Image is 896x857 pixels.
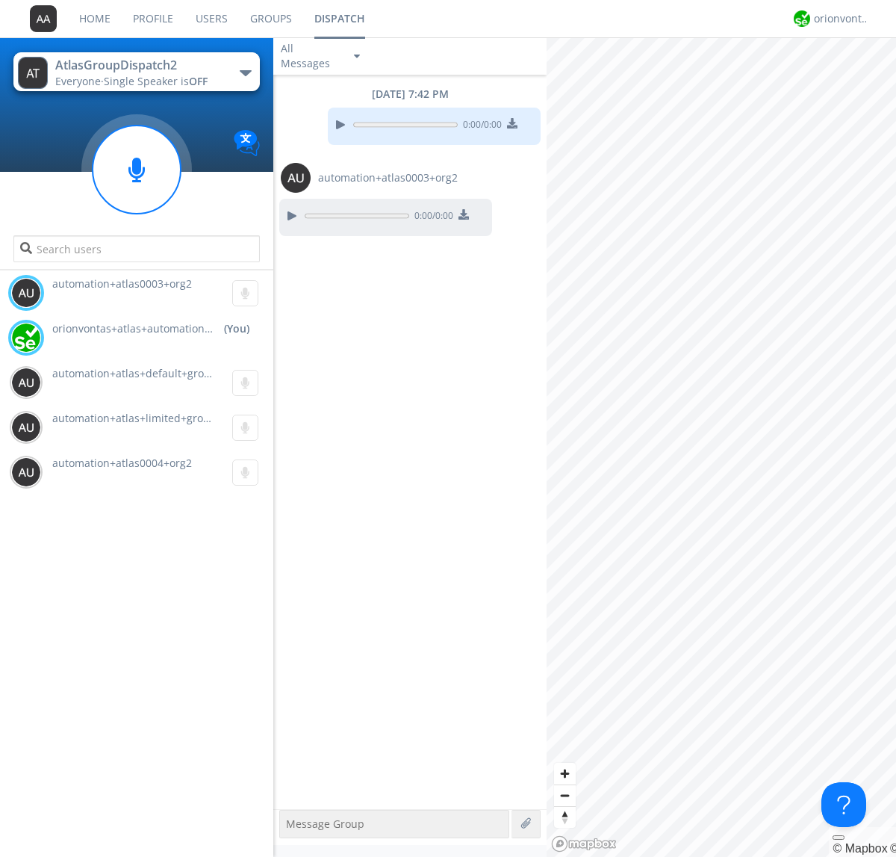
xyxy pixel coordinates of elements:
[551,835,617,853] a: Mapbox logo
[11,278,41,308] img: 373638.png
[18,57,48,89] img: 373638.png
[52,366,246,380] span: automation+atlas+default+group+org2
[52,321,217,336] span: orionvontas+atlas+automation+org2
[55,57,223,74] div: AtlasGroupDispatch2
[52,456,192,470] span: automation+atlas0004+org2
[281,41,340,71] div: All Messages
[55,74,223,89] div: Everyone ·
[821,782,866,827] iframe: Toggle Customer Support
[458,118,502,134] span: 0:00 / 0:00
[409,209,453,226] span: 0:00 / 0:00
[11,323,41,353] img: 29d36aed6fa347d5a1537e7736e6aa13
[52,276,192,291] span: automation+atlas0003+org2
[11,412,41,442] img: 373638.png
[189,74,208,88] span: OFF
[554,806,576,828] button: Reset bearing to north
[554,785,576,806] span: Zoom out
[11,457,41,487] img: 373638.png
[554,807,576,828] span: Reset bearing to north
[554,763,576,785] button: Zoom in
[104,74,208,88] span: Single Speaker is
[273,87,547,102] div: [DATE] 7:42 PM
[224,321,249,336] div: (You)
[13,235,259,262] input: Search users
[354,55,360,58] img: caret-down-sm.svg
[554,785,576,806] button: Zoom out
[794,10,810,27] img: 29d36aed6fa347d5a1537e7736e6aa13
[318,170,458,185] span: automation+atlas0003+org2
[458,209,469,220] img: download media button
[814,11,870,26] div: orionvontas+atlas+automation+org2
[30,5,57,32] img: 373638.png
[281,163,311,193] img: 373638.png
[11,368,41,397] img: 373638.png
[52,411,250,425] span: automation+atlas+limited+groups+org2
[507,118,517,129] img: download media button
[13,52,259,91] button: AtlasGroupDispatch2Everyone·Single Speaker isOFF
[833,842,887,855] a: Mapbox
[234,130,260,156] img: Translation enabled
[833,835,844,840] button: Toggle attribution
